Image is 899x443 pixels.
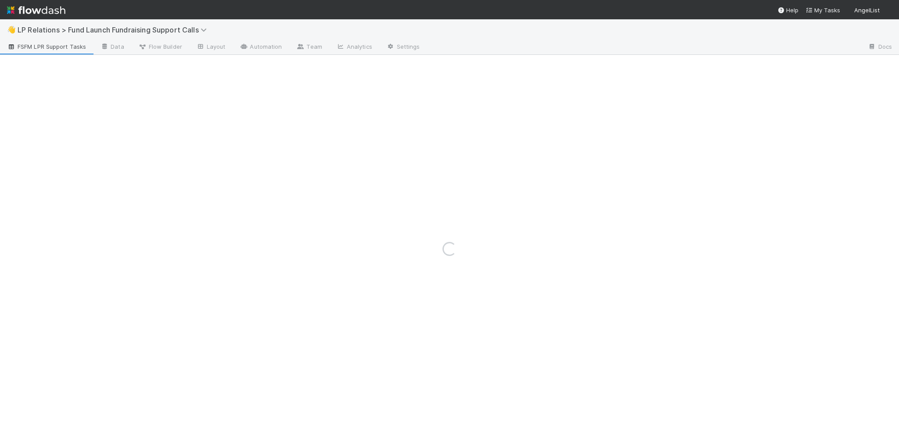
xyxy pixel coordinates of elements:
[379,40,427,54] a: Settings
[329,40,379,54] a: Analytics
[131,40,189,54] a: Flow Builder
[18,25,211,34] span: LP Relations > Fund Launch Fundraising Support Calls
[806,7,840,14] span: My Tasks
[232,40,289,54] a: Automation
[7,42,86,51] span: FSFM LPR Support Tasks
[7,26,16,33] span: 👋
[854,7,880,14] span: AngelList
[777,6,798,14] div: Help
[289,40,329,54] a: Team
[806,6,840,14] a: My Tasks
[189,40,233,54] a: Layout
[138,42,182,51] span: Flow Builder
[883,6,892,15] img: avatar_6177bb6d-328c-44fd-b6eb-4ffceaabafa4.png
[861,40,899,54] a: Docs
[7,3,65,18] img: logo-inverted-e16ddd16eac7371096b0.svg
[93,40,131,54] a: Data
